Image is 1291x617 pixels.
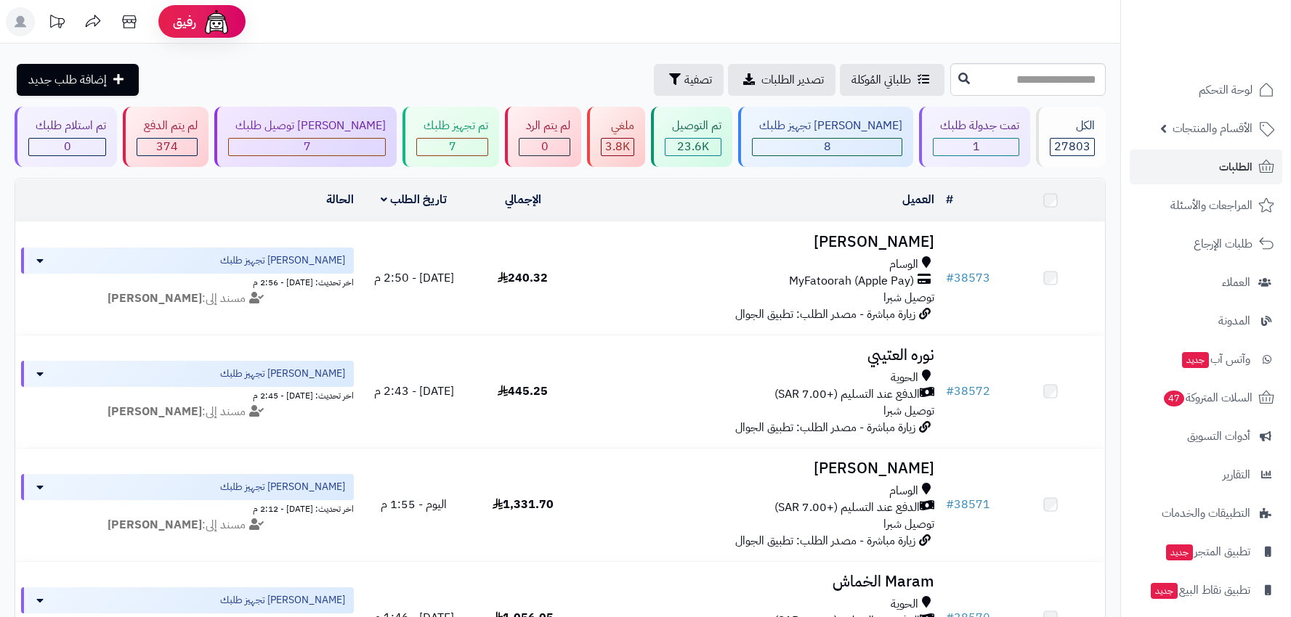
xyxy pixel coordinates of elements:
strong: [PERSON_NAME] [108,290,202,307]
span: الحوية [891,369,918,386]
a: # [946,191,953,208]
button: تصفية [654,64,724,96]
a: طلباتي المُوكلة [840,64,944,96]
a: الكل27803 [1033,107,1109,167]
span: الطلبات [1219,157,1252,177]
a: إضافة طلب جديد [17,64,139,96]
div: 374 [137,139,197,155]
span: جديد [1182,352,1209,368]
span: 3.8K [605,138,630,155]
a: تصدير الطلبات [728,64,835,96]
span: 23.6K [677,138,709,155]
span: تصدير الطلبات [761,71,824,89]
a: المدونة [1130,303,1282,338]
span: # [946,496,954,513]
span: زيارة مباشرة - مصدر الطلب: تطبيق الجوال [735,532,915,549]
span: الوسام [889,483,918,499]
span: [PERSON_NAME] تجهيز طلبك [220,593,345,608]
div: [PERSON_NAME] توصيل طلبك [228,118,386,134]
div: الكل [1050,118,1095,134]
a: المراجعات والأسئلة [1130,188,1282,223]
div: 0 [519,139,570,155]
a: العملاء [1130,265,1282,300]
span: تصفية [684,71,712,89]
span: إضافة طلب جديد [28,71,107,89]
span: جديد [1151,583,1178,599]
span: العملاء [1222,272,1250,293]
span: التقارير [1223,465,1250,485]
span: توصيل شبرا [883,289,934,306]
span: [DATE] - 2:43 م [374,383,454,400]
span: توصيل شبرا [883,515,934,533]
span: 0 [541,138,549,155]
span: MyFatoorah (Apple Pay) [789,273,914,290]
span: 7 [449,138,456,155]
strong: [PERSON_NAME] [108,516,202,534]
span: السلات المتروكة [1162,388,1252,408]
div: 3842 [602,139,634,155]
span: زيارة مباشرة - مصدر الطلب: تطبيق الجوال [735,306,915,323]
a: الإجمالي [505,191,541,208]
div: لم يتم الدفع [137,118,198,134]
a: تاريخ الطلب [381,191,447,208]
span: المدونة [1218,311,1250,331]
div: تم تجهيز طلبك [416,118,488,134]
span: الدفع عند التسليم (+7.00 SAR) [774,499,920,516]
h3: نوره العتيبي [583,347,935,364]
span: رفيق [173,13,196,30]
span: 445.25 [498,383,548,400]
span: توصيل شبرا [883,402,934,420]
span: زيارة مباشرة - مصدر الطلب: تطبيق الجوال [735,419,915,436]
span: تطبيق المتجر [1165,542,1250,562]
a: تم التوصيل 23.6K [648,107,735,167]
a: تم استلام طلبك 0 [12,107,120,167]
a: تمت جدولة طلبك 1 [916,107,1033,167]
div: [PERSON_NAME] تجهيز طلبك [752,118,902,134]
img: ai-face.png [202,7,231,36]
h3: [PERSON_NAME] [583,234,935,250]
span: التطبيقات والخدمات [1162,503,1250,523]
span: # [946,383,954,400]
a: وآتس آبجديد [1130,342,1282,377]
span: الأقسام والمنتجات [1173,118,1252,139]
span: الدفع عند التسليم (+7.00 SAR) [774,386,920,403]
img: logo-2.png [1192,38,1277,69]
span: 374 [156,138,178,155]
span: أدوات التسويق [1187,426,1250,446]
span: [PERSON_NAME] تجهيز طلبك [220,367,345,381]
span: 7 [304,138,311,155]
div: مسند إلى: [10,517,365,534]
span: جديد [1166,544,1193,560]
div: 23564 [665,139,721,155]
span: طلباتي المُوكلة [851,71,911,89]
a: طلبات الإرجاع [1130,226,1282,261]
div: تمت جدولة طلبك [933,118,1019,134]
div: تم استلام طلبك [28,118,106,134]
a: التطبيقات والخدمات [1130,496,1282,531]
a: [PERSON_NAME] توصيل طلبك 7 [211,107,400,167]
div: مسند إلى: [10,290,365,307]
span: # [946,269,954,287]
span: 1,331.70 [493,496,554,513]
h3: Maram الخماش [583,573,935,590]
a: #38573 [946,269,990,287]
span: 0 [64,138,71,155]
div: تم التوصيل [665,118,721,134]
a: [PERSON_NAME] تجهيز طلبك 8 [735,107,916,167]
div: مسند إلى: [10,404,365,420]
h3: [PERSON_NAME] [583,460,935,477]
span: 8 [824,138,831,155]
span: الوسام [889,256,918,273]
span: [PERSON_NAME] تجهيز طلبك [220,480,345,494]
span: اليوم - 1:55 م [381,496,447,513]
span: تطبيق نقاط البيع [1149,580,1250,600]
span: وآتس آب [1181,349,1250,369]
a: لم يتم الدفع 374 [120,107,211,167]
div: 0 [29,139,105,155]
a: ملغي 3.8K [584,107,648,167]
a: تطبيق المتجرجديد [1130,534,1282,569]
div: 7 [229,139,385,155]
span: المراجعات والأسئلة [1170,195,1252,216]
span: [DATE] - 2:50 م [374,269,454,287]
span: لوحة التحكم [1199,80,1252,100]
